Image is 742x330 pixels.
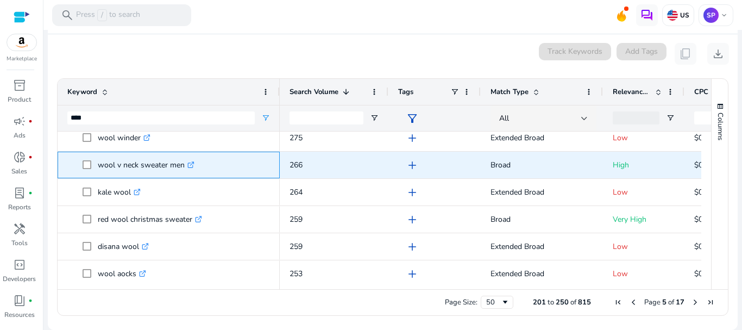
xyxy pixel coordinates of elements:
[8,95,31,104] p: Product
[290,111,363,124] input: Search Volume Filter Input
[8,202,31,212] p: Reports
[667,10,678,21] img: us.svg
[491,208,593,231] p: Broad
[406,240,419,253] span: add
[707,43,729,65] button: download
[370,114,379,122] button: Open Filter Menu
[28,191,33,195] span: fiber_manual_record
[613,235,675,258] p: Low
[98,263,146,285] p: wool aocks
[613,154,675,176] p: High
[613,263,675,285] p: Low
[11,238,28,248] p: Tools
[613,127,675,149] p: Low
[694,269,735,279] span: $0.5 - $0.75
[694,87,708,97] span: CPC
[666,114,675,122] button: Open Filter Menu
[556,297,569,307] span: 250
[67,87,97,97] span: Keyword
[290,214,303,225] span: 259
[491,87,529,97] span: Match Type
[613,208,675,231] p: Very High
[694,160,735,170] span: $0.5 - $0.75
[715,113,725,140] span: Columns
[629,298,638,307] div: Previous Page
[13,258,26,271] span: code_blocks
[445,297,477,307] div: Page Size:
[694,241,735,252] span: $0.5 - $0.75
[706,298,715,307] div: Last Page
[406,132,419,145] span: add
[290,160,303,170] span: 266
[644,297,661,307] span: Page
[668,297,674,307] span: of
[533,297,546,307] span: 201
[13,294,26,307] span: book_4
[76,9,140,21] p: Press to search
[98,208,202,231] p: red wool christmas sweater
[613,181,675,203] p: Low
[13,186,26,200] span: lab_profile
[290,241,303,252] span: 259
[7,34,36,51] img: amazon.svg
[290,269,303,279] span: 253
[13,151,26,164] span: donut_small
[406,267,419,281] span: add
[499,113,509,123] span: All
[398,87,413,97] span: Tags
[11,166,27,176] p: Sales
[486,297,501,307] div: 50
[7,55,37,63] p: Marketplace
[406,186,419,199] span: add
[13,79,26,92] span: inventory_2
[13,115,26,128] span: campaign
[491,235,593,258] p: Extended Broad
[694,214,735,225] span: $0.5 - $0.75
[491,127,593,149] p: Extended Broad
[676,297,684,307] span: 17
[578,297,591,307] span: 815
[98,127,150,149] p: wool winder
[491,263,593,285] p: Extended Broad
[720,11,728,20] span: keyboard_arrow_down
[662,297,666,307] span: 5
[98,235,149,258] p: disana wool
[548,297,554,307] span: to
[290,133,303,143] span: 275
[406,213,419,226] span: add
[614,298,622,307] div: First Page
[406,112,419,125] span: filter_alt
[13,222,26,235] span: handyman
[712,47,725,60] span: download
[261,114,270,122] button: Open Filter Menu
[703,8,719,23] p: SP
[613,87,651,97] span: Relevance Score
[3,274,36,284] p: Developers
[14,130,26,140] p: Ads
[28,119,33,123] span: fiber_manual_record
[28,298,33,303] span: fiber_manual_record
[67,111,255,124] input: Keyword Filter Input
[481,296,513,309] div: Page Size
[406,159,419,172] span: add
[61,9,74,22] span: search
[691,298,700,307] div: Next Page
[491,154,593,176] p: Broad
[4,310,35,320] p: Resources
[290,87,338,97] span: Search Volume
[678,11,689,20] p: US
[97,9,107,21] span: /
[570,297,576,307] span: of
[491,181,593,203] p: Extended Broad
[98,181,141,203] p: kale wool
[28,155,33,159] span: fiber_manual_record
[694,187,735,197] span: $0.5 - $0.75
[694,133,740,143] span: $0.01 - $0.01
[290,187,303,197] span: 264
[98,154,194,176] p: wool v neck sweater men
